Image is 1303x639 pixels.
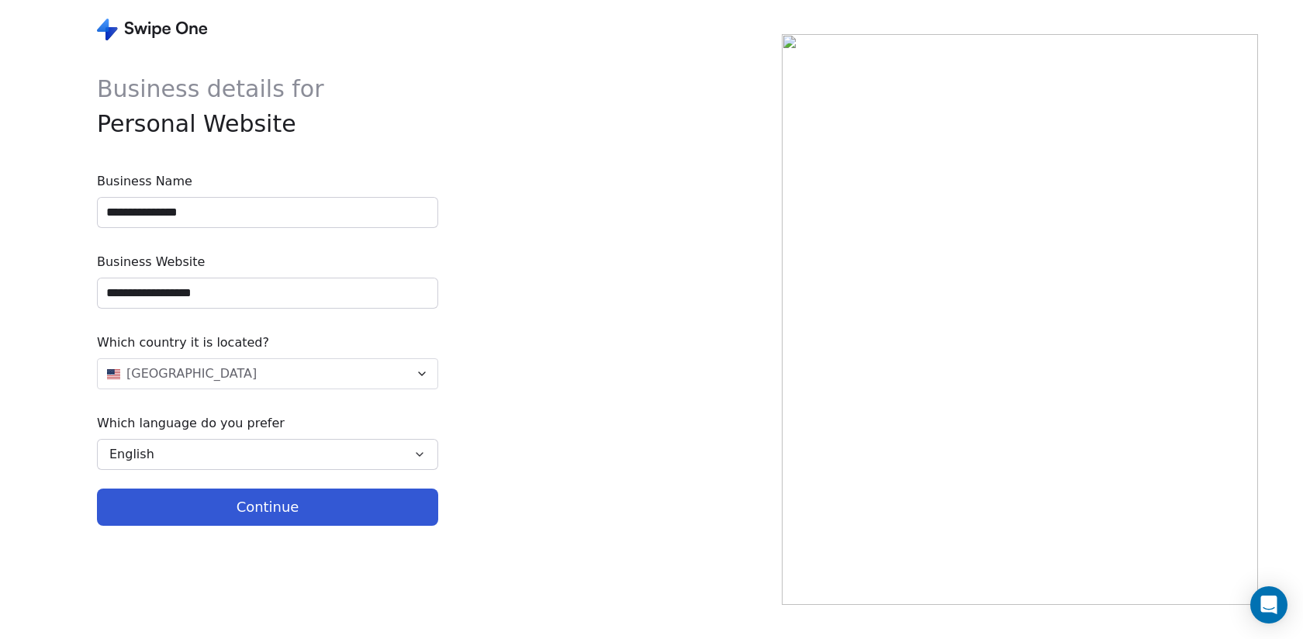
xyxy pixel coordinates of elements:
span: Which language do you prefer [97,414,438,433]
span: Which country it is located? [97,333,438,352]
span: Business Website [97,253,438,271]
button: Continue [97,489,438,526]
span: English [109,445,154,464]
div: Open Intercom Messenger [1250,586,1287,623]
span: Business details for [97,71,438,141]
span: Personal Website [97,110,296,137]
span: Business Name [97,172,438,191]
span: [GEOGRAPHIC_DATA] [126,364,257,383]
